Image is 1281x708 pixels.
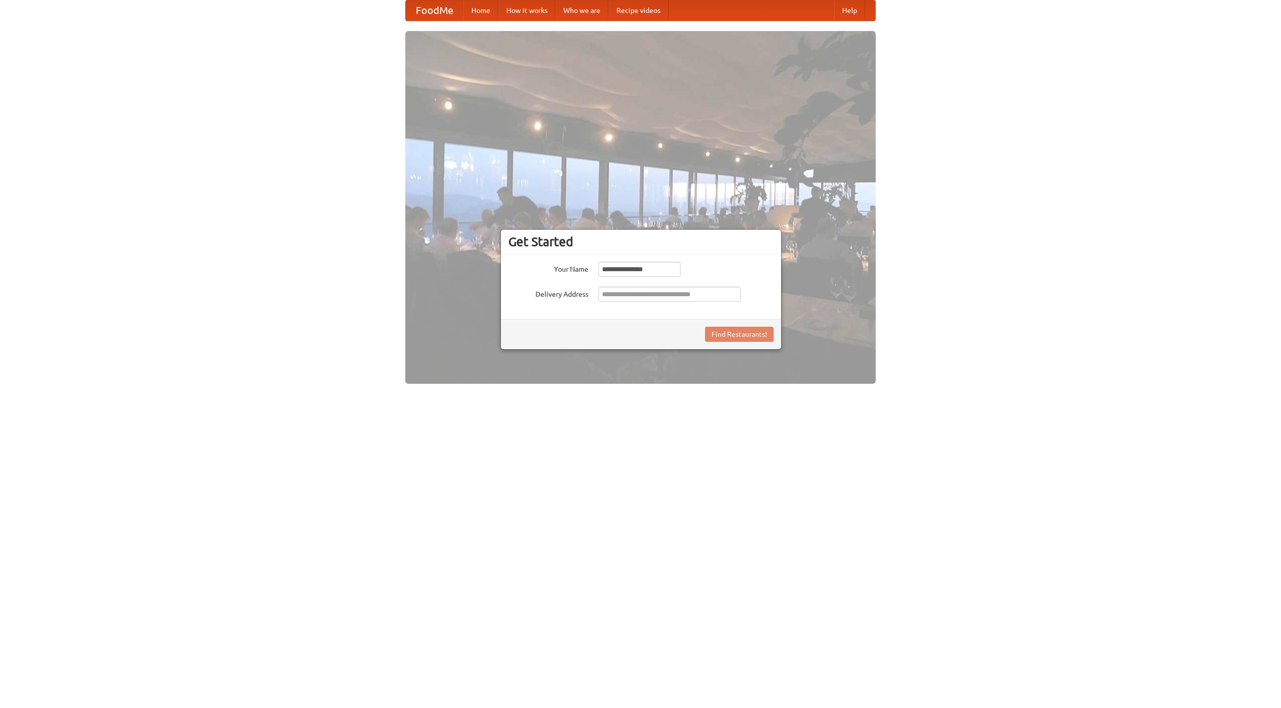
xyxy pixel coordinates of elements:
label: Your Name [508,262,588,274]
a: How it works [498,1,555,21]
a: FoodMe [406,1,463,21]
a: Who we are [555,1,608,21]
a: Home [463,1,498,21]
button: Find Restaurants! [705,327,774,342]
label: Delivery Address [508,287,588,299]
a: Recipe videos [608,1,669,21]
a: Help [834,1,865,21]
h3: Get Started [508,234,774,249]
